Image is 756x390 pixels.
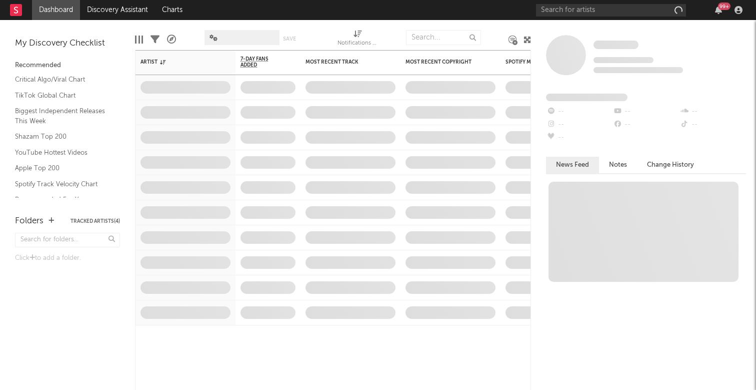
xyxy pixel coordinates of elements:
div: Notifications (Artist) [337,38,377,50]
a: Biggest Independent Releases This Week [15,106,110,126]
button: 99+ [715,6,722,14]
a: Apple Top 200 [15,163,110,174]
button: Save [283,36,296,42]
div: Spotify Monthly Listeners [505,59,580,65]
button: Notes [599,157,637,173]
div: -- [612,118,679,131]
a: Critical Algo/Viral Chart [15,74,110,85]
span: Tracking Since: [DATE] [593,57,653,63]
a: Recommended For You [15,194,110,205]
input: Search... [406,30,481,45]
div: -- [612,105,679,118]
div: -- [546,105,612,118]
div: Notifications (Artist) [337,25,377,54]
input: Search for artists [536,4,686,17]
a: TikTok Global Chart [15,90,110,101]
a: YouTube Hottest Videos [15,147,110,158]
div: -- [679,105,746,118]
div: Artist [140,59,215,65]
a: Some Artist [593,40,638,50]
button: Tracked Artists(4) [70,219,120,224]
span: 0 fans last week [593,67,683,73]
button: Change History [637,157,704,173]
span: Some Artist [593,41,638,49]
input: Search for folders... [15,233,120,247]
button: News Feed [546,157,599,173]
div: A&R Pipeline [167,25,176,54]
span: Fans Added by Platform [546,94,627,101]
div: -- [546,118,612,131]
div: -- [679,118,746,131]
div: My Discovery Checklist [15,38,120,50]
div: Folders [15,215,43,227]
div: -- [546,131,612,144]
div: Most Recent Track [305,59,380,65]
div: 99 + [718,3,730,10]
div: Recommended [15,60,120,72]
div: Edit Columns [135,25,143,54]
div: Most Recent Copyright [405,59,480,65]
a: Shazam Top 200 [15,131,110,142]
div: Click to add a folder. [15,252,120,264]
a: Spotify Track Velocity Chart [15,179,110,190]
div: Filters [150,25,159,54]
span: 7-Day Fans Added [240,56,280,68]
